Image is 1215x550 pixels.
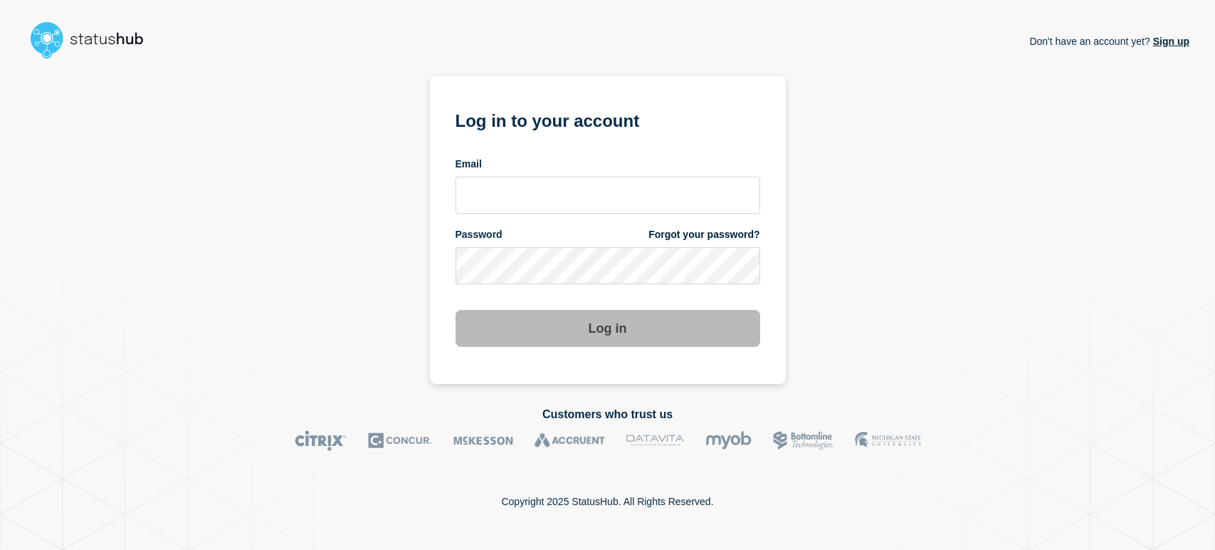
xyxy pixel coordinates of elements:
[456,106,760,133] h1: Log in to your account
[535,430,605,451] img: Accruent logo
[26,17,161,63] img: StatusHub logo
[626,430,684,451] img: DataVita logo
[1150,36,1189,47] a: Sign up
[295,430,347,451] img: Citrix logo
[456,228,503,242] span: Password
[26,408,1189,421] h2: Customers who trust us
[855,430,921,451] img: MSU logo
[501,496,713,507] p: Copyright 2025 StatusHub. All Rights Reserved.
[773,430,833,451] img: Bottomline logo
[453,430,513,451] img: McKesson logo
[1029,24,1189,58] p: Don't have an account yet?
[456,310,760,347] button: Log in
[456,247,760,284] input: password input
[648,228,759,242] a: Forgot your password?
[705,430,752,451] img: myob logo
[368,430,432,451] img: Concur logo
[456,177,760,214] input: email input
[456,157,482,171] span: Email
